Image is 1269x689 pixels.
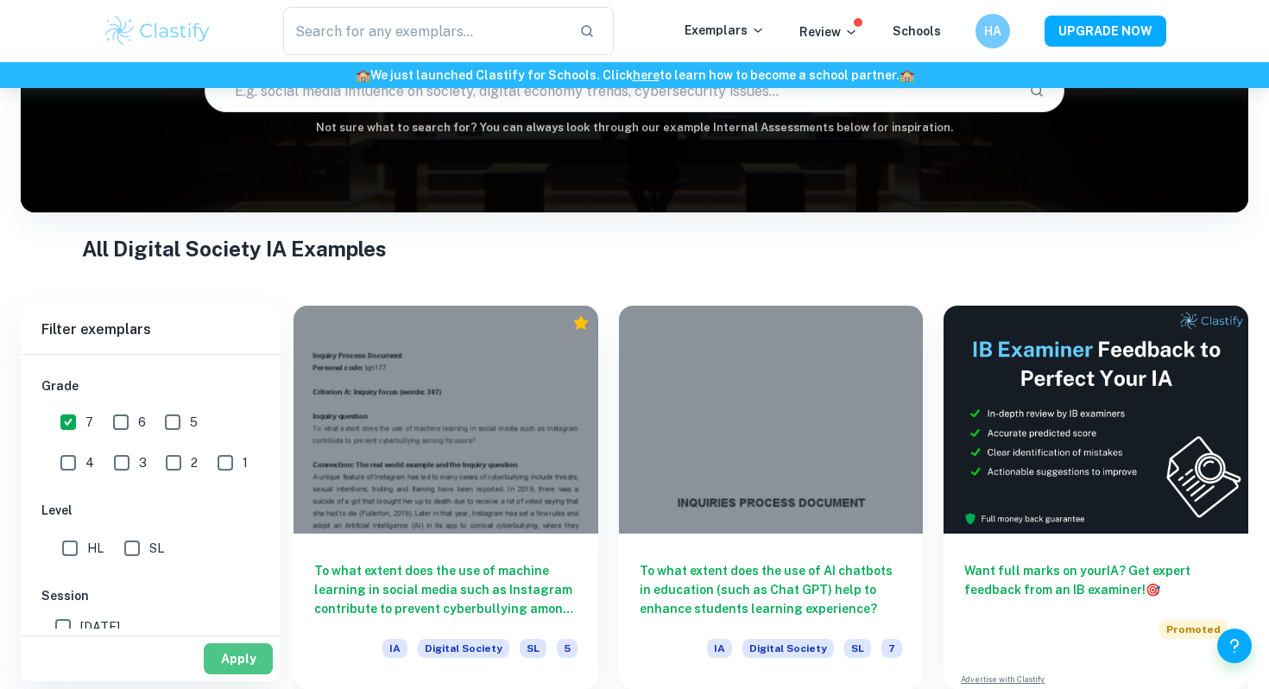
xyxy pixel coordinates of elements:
[41,586,259,605] h6: Session
[21,119,1248,136] h6: Not sure what to search for? You can always look through our example Internal Assessments below f...
[964,561,1228,599] h6: Want full marks on your IA ? Get expert feedback from an IB examiner!
[205,66,1014,115] input: E.g. social media influence on society, digital economy trends, cybersecurity issues...
[742,639,834,658] span: Digital Society
[139,453,147,472] span: 3
[900,68,914,82] span: 🏫
[418,639,509,658] span: Digital Society
[975,14,1010,48] button: HA
[21,306,280,354] h6: Filter exemplars
[1146,583,1160,597] span: 🎯
[356,68,370,82] span: 🏫
[314,561,578,618] h6: To what extent does the use of machine learning in social media such as Instagram contribute to p...
[799,22,858,41] p: Review
[41,501,259,520] h6: Level
[1045,16,1166,47] button: UPGRADE NOW
[520,639,546,658] span: SL
[85,413,93,432] span: 7
[191,453,198,472] span: 2
[844,639,871,658] span: SL
[557,639,578,658] span: 5
[85,453,94,472] span: 4
[893,24,941,38] a: Schools
[283,7,565,55] input: Search for any exemplars...
[707,639,732,658] span: IA
[190,413,198,432] span: 5
[983,22,1003,41] h6: HA
[80,617,120,636] span: [DATE]
[294,306,598,689] a: To what extent does the use of machine learning in social media such as Instagram contribute to p...
[944,306,1248,689] a: Want full marks on yourIA? Get expert feedback from an IB examiner!PromotedAdvertise with Clastify
[3,66,1266,85] h6: We just launched Clastify for Schools. Click to learn how to become a school partner.
[881,639,902,658] span: 7
[944,306,1248,534] img: Thumbnail
[243,453,248,472] span: 1
[640,561,903,618] h6: To what extent does the use of AI chatbots in education (such as Chat GPT) help to enhance studen...
[382,639,407,658] span: IA
[633,68,660,82] a: here
[103,14,212,48] img: Clastify logo
[204,643,273,674] button: Apply
[685,21,765,40] p: Exemplars
[1022,76,1051,105] button: Search
[41,376,259,395] h6: Grade
[87,539,104,558] span: HL
[572,314,590,332] div: Premium
[1217,629,1252,663] button: Help and Feedback
[82,233,1187,264] h1: All Digital Society IA Examples
[138,413,146,432] span: 6
[961,673,1045,686] a: Advertise with Clastify
[619,306,924,689] a: To what extent does the use of AI chatbots in education (such as Chat GPT) help to enhance studen...
[1159,620,1228,639] span: Promoted
[149,539,164,558] span: SL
